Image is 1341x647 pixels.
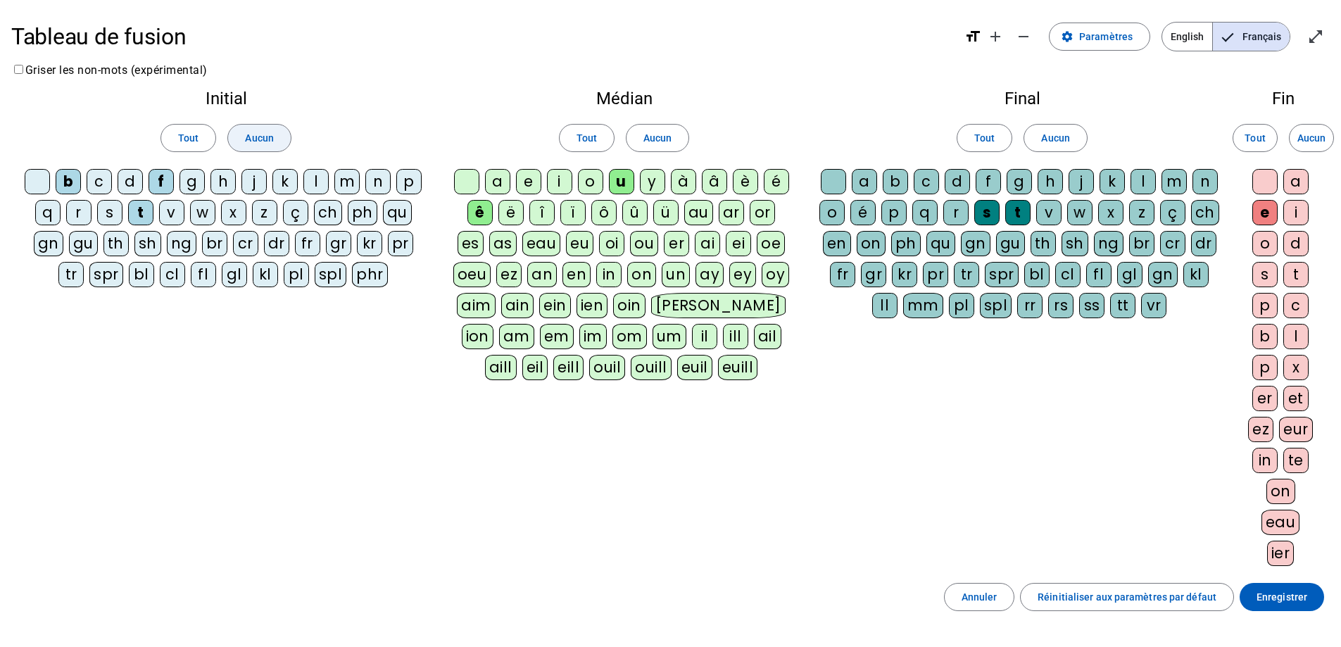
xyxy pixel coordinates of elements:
div: h [210,169,236,194]
div: oeu [453,262,491,287]
div: pl [284,262,309,287]
div: ph [348,200,377,225]
span: Aucun [245,130,273,146]
div: v [1036,200,1062,225]
div: y [640,169,665,194]
button: Annuler [944,583,1015,611]
div: es [458,231,484,256]
div: kl [253,262,278,287]
div: x [1098,200,1123,225]
div: oi [599,231,624,256]
div: vr [1141,293,1166,318]
div: o [1252,231,1278,256]
div: tr [954,262,979,287]
span: Aucun [1297,130,1326,146]
div: d [118,169,143,194]
div: s [97,200,122,225]
div: z [252,200,277,225]
div: o [578,169,603,194]
div: eur [1279,417,1313,442]
div: ph [891,231,921,256]
div: gl [1117,262,1142,287]
mat-icon: settings [1061,30,1074,43]
div: i [1283,200,1309,225]
div: q [35,200,61,225]
div: ï [560,200,586,225]
div: th [1031,231,1056,256]
div: â [702,169,727,194]
div: ë [498,200,524,225]
div: br [1129,231,1154,256]
div: eau [522,231,561,256]
div: rr [1017,293,1043,318]
div: fl [1086,262,1112,287]
div: à [671,169,696,194]
div: m [334,169,360,194]
span: Annuler [962,589,997,605]
div: e [1252,200,1278,225]
span: Français [1213,23,1290,51]
label: Griser les non-mots (expérimental) [11,63,208,77]
div: a [1283,169,1309,194]
div: kr [357,231,382,256]
div: ouil [589,355,625,380]
div: aill [485,355,517,380]
div: gr [861,262,886,287]
div: gu [69,231,98,256]
div: te [1283,448,1309,473]
div: in [596,262,622,287]
div: ouill [631,355,671,380]
div: t [128,200,153,225]
div: b [883,169,908,194]
div: th [103,231,129,256]
div: qu [926,231,955,256]
div: d [945,169,970,194]
div: fl [191,262,216,287]
div: eu [566,231,593,256]
div: ou [630,231,658,256]
div: pr [388,231,413,256]
h2: Final [819,90,1226,107]
div: eill [553,355,584,380]
div: b [56,169,81,194]
div: sh [1062,231,1088,256]
div: x [1283,355,1309,380]
div: qu [383,200,412,225]
div: ill [723,324,748,349]
div: j [241,169,267,194]
button: Paramètres [1049,23,1150,51]
div: spr [985,262,1019,287]
span: Tout [974,130,995,146]
div: è [733,169,758,194]
div: bl [1024,262,1050,287]
button: Aucun [227,124,291,152]
div: a [485,169,510,194]
span: Aucun [643,130,672,146]
div: eau [1261,510,1300,535]
div: eil [522,355,548,380]
mat-icon: format_size [964,28,981,45]
span: Paramètres [1079,28,1133,45]
div: et [1283,386,1309,411]
div: ü [653,200,679,225]
div: sh [134,231,161,256]
div: û [622,200,648,225]
h1: Tableau de fusion [11,14,953,59]
div: ch [1191,200,1219,225]
div: ion [462,324,494,349]
div: ein [539,293,571,318]
div: u [609,169,634,194]
div: fr [830,262,855,287]
div: cl [160,262,185,287]
div: cr [1160,231,1185,256]
div: tt [1110,293,1135,318]
div: oin [613,293,646,318]
div: c [1283,293,1309,318]
div: b [1252,324,1278,349]
div: c [87,169,112,194]
button: Enregistrer [1240,583,1324,611]
div: kr [892,262,917,287]
div: on [627,262,656,287]
div: ai [695,231,720,256]
div: h [1038,169,1063,194]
